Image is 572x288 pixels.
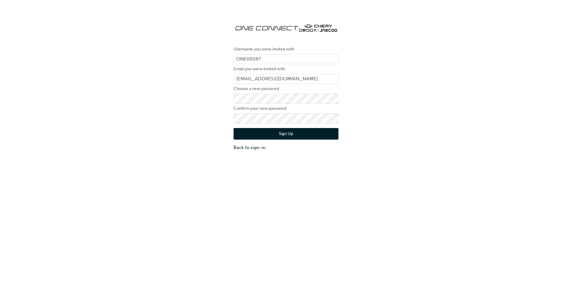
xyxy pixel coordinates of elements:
[234,105,338,112] label: Confirm your new password
[234,46,338,53] label: Username you were invited with
[234,85,338,92] label: Choose a new password
[234,144,338,151] a: Back to sign-in
[234,128,338,140] button: Sign Up
[234,54,338,64] input: Username
[234,65,338,73] label: Email you were invited with
[234,18,338,36] img: oneconnect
